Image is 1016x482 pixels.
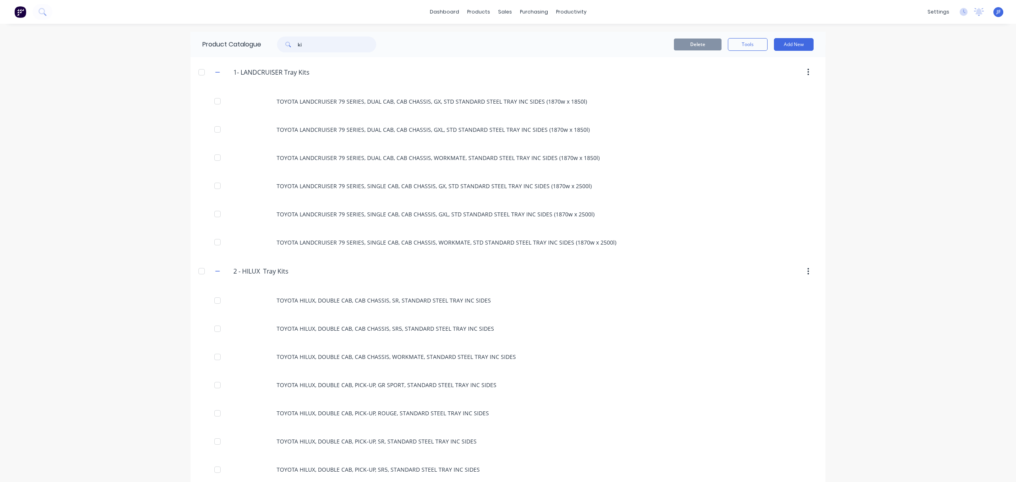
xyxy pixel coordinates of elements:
[233,266,328,276] input: Enter category name
[233,67,328,77] input: Enter category name
[516,6,552,18] div: purchasing
[190,399,825,427] div: TOYOTA HILUX, DOUBLE CAB, PICK-UP, ROUGE, STANDARD STEEL TRAY INC SIDES
[674,39,722,50] button: Delete
[190,172,825,200] div: TOYOTA LANDCRUISER 79 SERIES, SINGLE CAB, CAB CHASSIS, GX, STD STANDARD STEEL TRAY INC SIDES (187...
[190,343,825,371] div: TOYOTA HILUX, DOUBLE CAB, CAB CHASSIS, WORKMATE, STANDARD STEEL TRAY INC SIDES
[14,6,26,18] img: Factory
[774,38,814,51] button: Add New
[190,87,825,116] div: TOYOTA LANDCRUISER 79 SERIES, DUAL CAB, CAB CHASSIS, GX, STD STANDARD STEEL TRAY INC SIDES (1870w...
[190,200,825,228] div: TOYOTA LANDCRUISER 79 SERIES, SINGLE CAB, CAB CHASSIS, GXL, STD STANDARD STEEL TRAY INC SIDES (18...
[463,6,494,18] div: products
[494,6,516,18] div: sales
[190,371,825,399] div: TOYOTA HILUX, DOUBLE CAB, PICK-UP, GR SPORT, STANDARD STEEL TRAY INC SIDES
[190,228,825,256] div: TOYOTA LANDCRUISER 79 SERIES, SINGLE CAB, CAB CHASSIS, WORKMATE, STD STANDARD STEEL TRAY INC SIDE...
[190,116,825,144] div: TOYOTA LANDCRUISER 79 SERIES, DUAL CAB, CAB CHASSIS, GXL, STD STANDARD STEEL TRAY INC SIDES (1870...
[924,6,953,18] div: settings
[190,144,825,172] div: TOYOTA LANDCRUISER 79 SERIES, DUAL CAB, CAB CHASSIS, WORKMATE, STANDARD STEEL TRAY INC SIDES (187...
[190,427,825,455] div: TOYOTA HILUX, DOUBLE CAB, PICK-UP, SR, STANDARD STEEL TRAY INC SIDES
[426,6,463,18] a: dashboard
[997,8,1001,15] span: JF
[298,37,376,52] input: Search...
[552,6,591,18] div: productivity
[190,314,825,343] div: TOYOTA HILUX, DOUBLE CAB, CAB CHASSIS, SR5, STANDARD STEEL TRAY INC SIDES
[190,32,261,57] div: Product Catalogue
[728,38,768,51] button: Tools
[190,286,825,314] div: TOYOTA HILUX, DOUBLE CAB, CAB CHASSIS, SR, STANDARD STEEL TRAY INC SIDES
